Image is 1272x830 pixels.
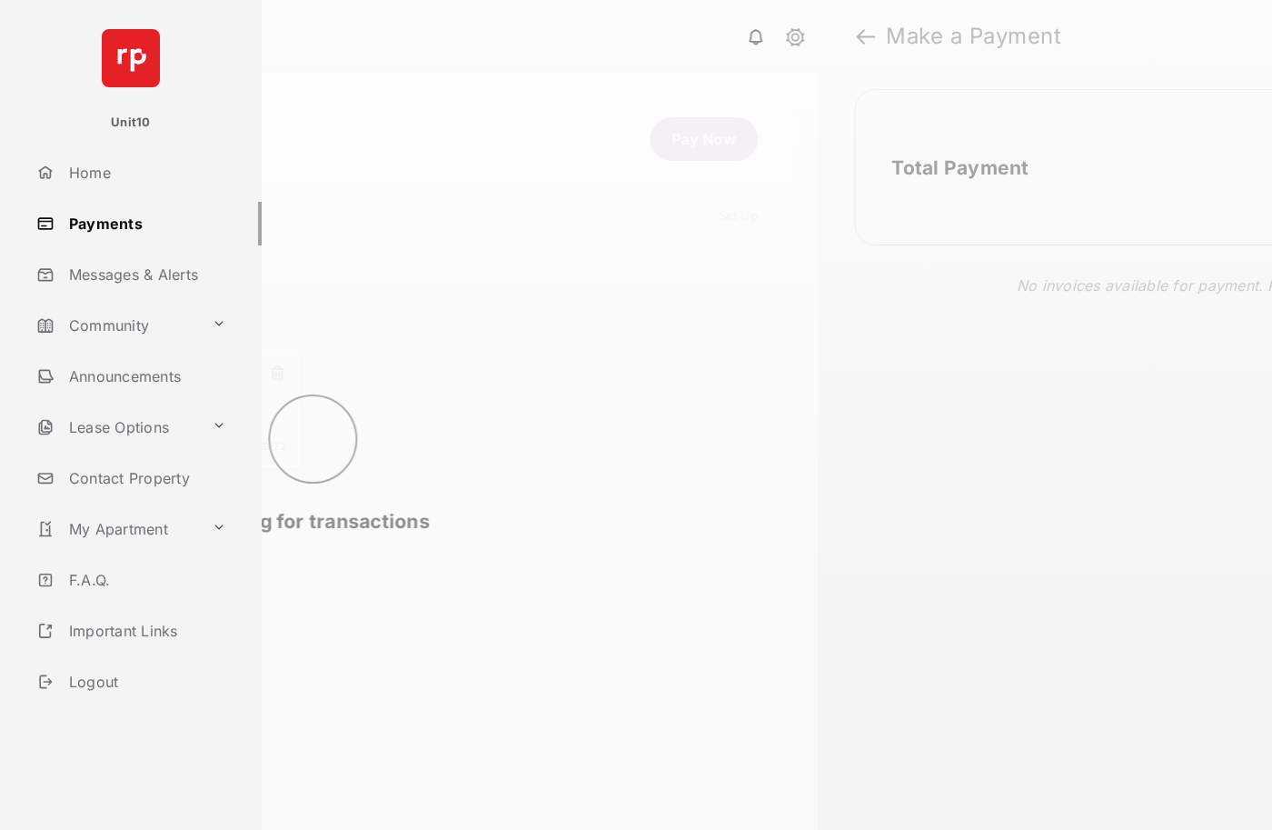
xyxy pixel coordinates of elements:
[29,456,262,500] a: Contact Property
[891,156,1029,179] h2: Total Payment
[195,510,430,533] span: Looking for transactions
[102,29,160,87] img: svg+xml;base64,PHN2ZyB4bWxucz0iaHR0cDovL3d3dy53My5vcmcvMjAwMC9zdmciIHdpZHRoPSI2NCIgaGVpZ2h0PSI2NC...
[29,355,262,398] a: Announcements
[29,405,204,449] a: Lease Options
[29,304,204,347] a: Community
[29,558,262,602] a: F.A.Q.
[29,609,234,653] a: Important Links
[29,660,262,704] a: Logout
[886,25,1061,47] strong: Make a Payment
[29,253,262,296] a: Messages & Alerts
[29,507,204,551] a: My Apartment
[111,114,151,132] p: Unit10
[29,151,262,195] a: Home
[29,202,262,245] a: Payments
